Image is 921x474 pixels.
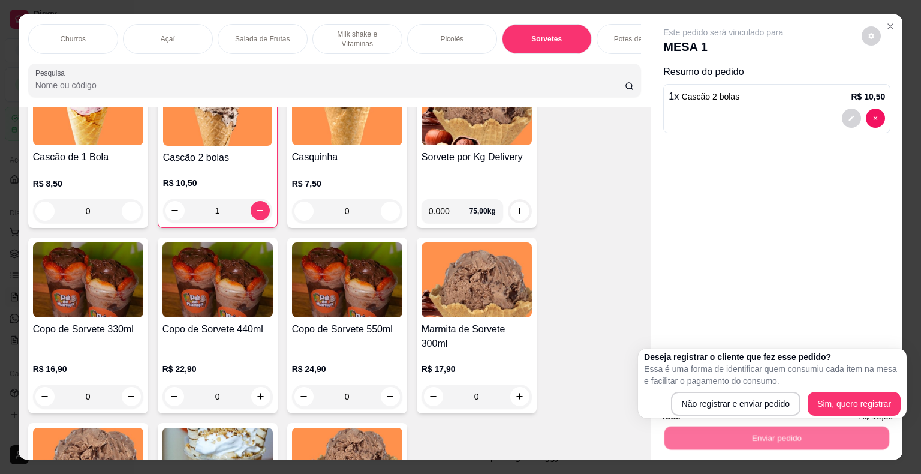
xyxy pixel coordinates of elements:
[663,38,783,55] p: MESA 1
[644,363,901,387] p: Essa é uma forma de identificar quem consumiu cada item na mesa e facilitar o pagamento do consumo.
[60,34,86,44] p: Churros
[669,89,739,104] p: 1 x
[33,70,143,145] img: product-image
[292,322,402,337] h4: Copo de Sorvete 550ml
[381,202,400,221] button: increase-product-quantity
[35,79,625,91] input: Pesquisa
[663,26,783,38] p: Este pedido será vinculado para
[161,34,175,44] p: Açaí
[422,242,532,317] img: product-image
[292,70,402,145] img: product-image
[429,199,469,223] input: 0.00
[422,150,532,164] h4: Sorvete por Kg Delivery
[682,92,740,101] span: Cascão 2 bolas
[162,363,273,375] p: R$ 22,90
[163,151,272,165] h4: Cascão 2 bolas
[671,392,801,416] button: Não registrar e enviar pedido
[33,150,143,164] h4: Cascão de 1 Bola
[294,202,314,221] button: decrease-product-quantity
[422,70,532,145] img: product-image
[292,242,402,317] img: product-image
[440,34,463,44] p: Picolés
[881,17,900,36] button: Close
[664,427,889,450] button: Enviar pedido
[851,91,885,103] p: R$ 10,50
[163,71,272,146] img: product-image
[292,363,402,375] p: R$ 24,90
[35,68,69,78] label: Pesquisa
[163,177,272,189] p: R$ 10,50
[866,109,885,128] button: decrease-product-quantity
[323,29,392,49] p: Milk shake e Vitaminas
[808,392,901,416] button: Sim, quero registrar
[862,26,881,46] button: decrease-product-quantity
[162,242,273,317] img: product-image
[510,202,529,221] button: increase-product-quantity
[292,150,402,164] h4: Casquinha
[644,351,901,363] h2: Deseja registrar o cliente que fez esse pedido?
[614,34,669,44] p: Potes de Sorvete
[162,322,273,337] h4: Copo de Sorvete 440ml
[235,34,290,44] p: Salada de Frutas
[663,65,890,79] p: Resumo do pedido
[33,322,143,337] h4: Copo de Sorvete 330ml
[531,34,562,44] p: Sorvetes
[33,242,143,317] img: product-image
[422,363,532,375] p: R$ 17,90
[292,178,402,190] p: R$ 7,50
[33,363,143,375] p: R$ 16,90
[422,322,532,351] h4: Marmita de Sorvete 300ml
[33,178,143,190] p: R$ 8,50
[842,109,861,128] button: decrease-product-quantity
